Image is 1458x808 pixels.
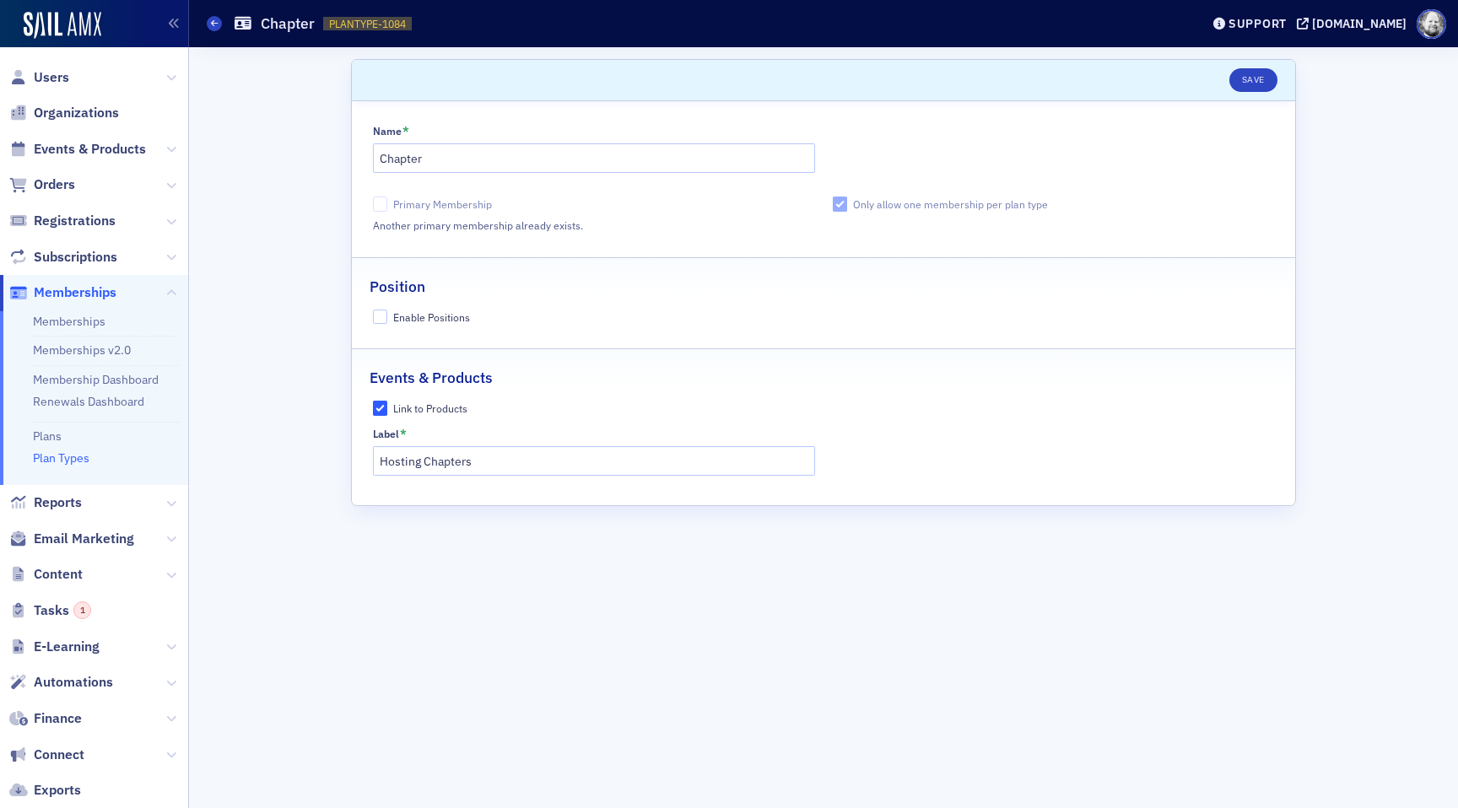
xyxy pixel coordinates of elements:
a: Memberships [33,314,105,329]
abbr: This field is required [400,428,407,439]
span: Organizations [34,104,119,122]
a: Automations [9,673,113,692]
a: Plans [33,428,62,444]
span: Events & Products [34,140,146,159]
a: Memberships v2.0 [33,342,131,358]
span: Tasks [34,601,91,620]
span: Profile [1417,9,1446,39]
a: Exports [9,781,81,800]
div: Only allow one membership per plan type [853,197,1048,212]
div: 1 [73,601,91,619]
a: Email Marketing [9,530,134,548]
span: E-Learning [34,638,100,656]
input: Link to Products [373,401,388,416]
a: Subscriptions [9,248,117,267]
a: Organizations [9,104,119,122]
a: Memberships [9,283,116,302]
a: Registrations [9,212,116,230]
a: Finance [9,709,82,728]
a: E-Learning [9,638,100,656]
span: Memberships [34,283,116,302]
a: Orders [9,175,75,194]
div: Support [1228,16,1287,31]
input: Enable Positions [373,310,388,325]
a: Membership Dashboard [33,372,159,387]
span: Connect [34,746,84,764]
h1: Chapter [261,13,315,34]
a: Content [9,565,83,584]
a: Reports [9,493,82,512]
a: Tasks1 [9,601,91,620]
div: Link to Products [393,401,467,416]
span: Exports [34,781,81,800]
a: Users [9,68,69,87]
button: Save [1229,68,1277,92]
div: Primary Membership [393,197,492,212]
span: Automations [34,673,113,692]
input: Only allow one membership per plan type [833,197,848,212]
span: Finance [34,709,82,728]
div: Name [373,125,402,137]
button: [DOMAIN_NAME] [1297,18,1412,30]
a: Plan Types [33,450,89,466]
span: Orders [34,175,75,194]
h2: Position [370,276,425,298]
span: Users [34,68,69,87]
div: Another primary membership already exists. [373,218,815,233]
span: Email Marketing [34,530,134,548]
abbr: This field is required [402,125,409,137]
a: Connect [9,746,84,764]
a: Renewals Dashboard [33,394,144,409]
a: Events & Products [9,140,146,159]
div: [DOMAIN_NAME] [1312,16,1407,31]
div: Label [373,428,399,440]
span: Reports [34,493,82,512]
span: Content [34,565,83,584]
div: Enable Positions [393,310,470,325]
img: SailAMX [24,12,101,39]
input: Primary Membership [373,197,388,212]
h2: Events & Products [370,367,493,389]
span: PLANTYPE-1084 [329,17,406,31]
span: Subscriptions [34,248,117,267]
span: Registrations [34,212,116,230]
